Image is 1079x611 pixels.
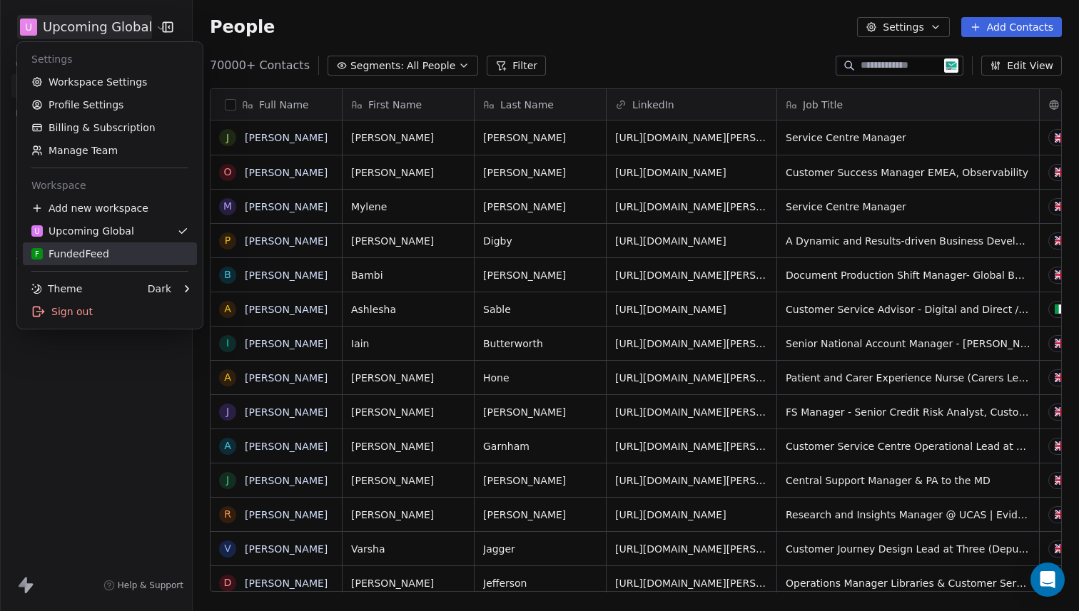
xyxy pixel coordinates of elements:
a: Billing & Subscription [23,116,197,139]
span: U [34,226,39,237]
div: Sign out [23,300,197,323]
div: Theme [31,282,82,296]
div: Settings [23,48,197,71]
div: Workspace [23,174,197,197]
div: Upcoming Global [31,224,134,238]
a: Workspace Settings [23,71,197,93]
div: FundedFeed [31,247,109,261]
a: Manage Team [23,139,197,162]
div: Dark [148,282,171,296]
a: Profile Settings [23,93,197,116]
span: F [35,249,39,260]
div: Add new workspace [23,197,197,220]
